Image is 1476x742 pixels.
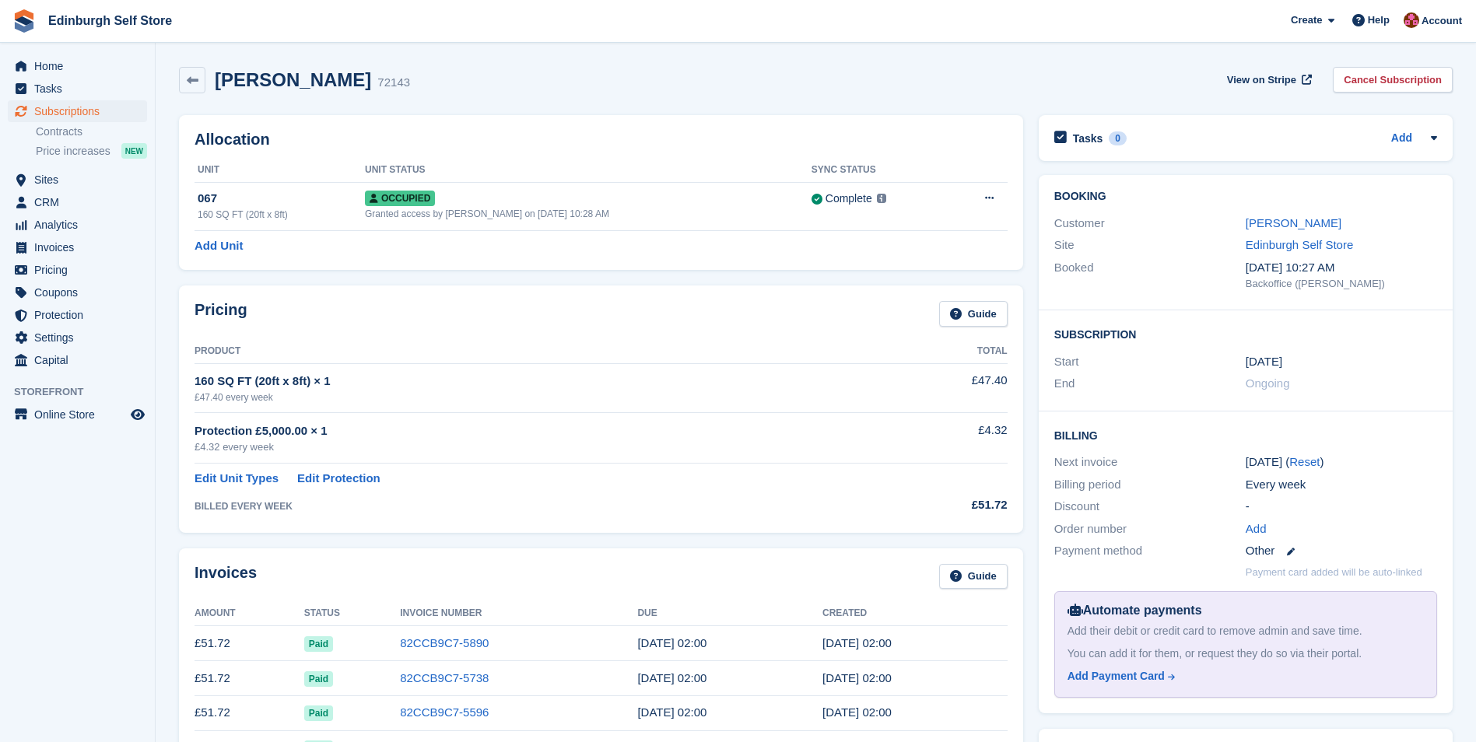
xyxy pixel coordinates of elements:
[1054,453,1246,471] div: Next invoice
[939,564,1008,590] a: Guide
[400,705,489,719] a: 82CCB9C7-5596
[198,190,365,208] div: 067
[1054,476,1246,494] div: Billing period
[1246,276,1437,292] div: Backoffice ([PERSON_NAME])
[304,705,333,721] span: Paid
[1073,131,1103,145] h2: Tasks
[8,78,147,100] a: menu
[377,74,410,92] div: 72143
[34,349,128,371] span: Capital
[297,470,380,488] a: Edit Protection
[195,237,243,255] a: Add Unit
[939,301,1008,327] a: Guide
[1246,453,1437,471] div: [DATE] ( )
[822,636,892,649] time: 2025-08-29 01:00:56 UTC
[637,705,706,719] time: 2025-08-16 01:00:00 UTC
[1368,12,1390,28] span: Help
[1246,238,1353,251] a: Edinburgh Self Store
[34,214,128,236] span: Analytics
[1054,498,1246,516] div: Discount
[195,158,365,183] th: Unit
[1246,259,1437,277] div: [DATE] 10:27 AM
[195,301,247,327] h2: Pricing
[1068,668,1165,684] div: Add Payment Card
[34,55,128,77] span: Home
[34,282,128,303] span: Coupons
[8,214,147,236] a: menu
[8,191,147,213] a: menu
[1246,376,1290,390] span: Ongoing
[1246,542,1437,560] div: Other
[8,100,147,122] a: menu
[876,339,1007,364] th: Total
[1422,13,1462,29] span: Account
[365,158,812,183] th: Unit Status
[1068,601,1424,620] div: Automate payments
[34,327,128,348] span: Settings
[1391,130,1412,148] a: Add
[215,69,371,90] h2: [PERSON_NAME]
[8,404,147,425] a: menu
[34,404,128,425] span: Online Store
[400,601,637,626] th: Invoice Number
[1068,623,1424,639] div: Add their debit or credit card to remove admin and save time.
[8,259,147,281] a: menu
[195,695,304,730] td: £51.72
[195,601,304,626] th: Amount
[304,601,400,626] th: Status
[1068,646,1424,662] div: You can add it for them, or request they do so via their portal.
[8,55,147,77] a: menu
[1054,427,1437,443] h2: Billing
[365,207,812,221] div: Granted access by [PERSON_NAME] on [DATE] 10:28 AM
[304,636,333,652] span: Paid
[400,636,489,649] a: 82CCB9C7-5890
[1054,191,1437,203] h2: Booking
[195,661,304,696] td: £51.72
[34,259,128,281] span: Pricing
[195,422,876,440] div: Protection £5,000.00 × 1
[304,671,333,687] span: Paid
[195,626,304,661] td: £51.72
[34,304,128,326] span: Protection
[1404,12,1419,28] img: Lucy Michalec
[876,496,1007,514] div: £51.72
[1289,455,1320,468] a: Reset
[42,8,178,33] a: Edinburgh Self Store
[1246,476,1437,494] div: Every week
[1109,131,1127,145] div: 0
[1291,12,1322,28] span: Create
[8,236,147,258] a: menu
[8,169,147,191] a: menu
[195,390,876,404] div: £47.40 every week
[195,499,876,513] div: BILLED EVERY WEEK
[1246,216,1341,229] a: [PERSON_NAME]
[121,143,147,159] div: NEW
[1227,72,1296,88] span: View on Stripe
[876,363,1007,412] td: £47.40
[1246,353,1282,371] time: 2025-03-21 01:00:00 UTC
[1054,236,1246,254] div: Site
[195,439,876,455] div: £4.32 every week
[1246,520,1267,538] a: Add
[1333,67,1453,93] a: Cancel Subscription
[195,564,257,590] h2: Invoices
[1246,498,1437,516] div: -
[822,705,892,719] time: 2025-08-15 01:00:18 UTC
[1054,326,1437,341] h2: Subscription
[876,413,1007,464] td: £4.32
[822,601,1008,626] th: Created
[1246,565,1422,580] p: Payment card added will be auto-linked
[1054,520,1246,538] div: Order number
[195,131,1008,149] h2: Allocation
[8,282,147,303] a: menu
[34,169,128,191] span: Sites
[1054,215,1246,233] div: Customer
[826,191,872,207] div: Complete
[365,191,435,206] span: Occupied
[1221,67,1315,93] a: View on Stripe
[195,470,279,488] a: Edit Unit Types
[1054,375,1246,393] div: End
[8,327,147,348] a: menu
[34,236,128,258] span: Invoices
[34,78,128,100] span: Tasks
